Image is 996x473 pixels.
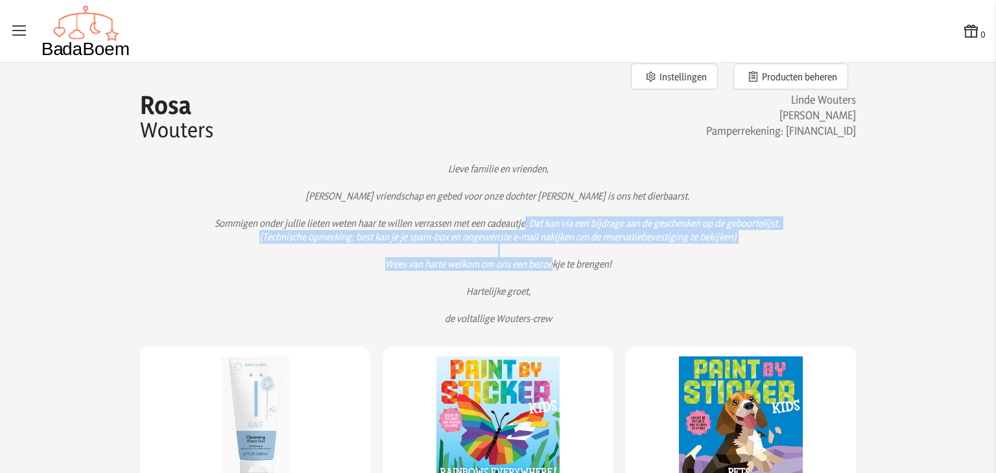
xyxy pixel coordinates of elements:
[161,162,835,325] p: Lieve familie en vrienden, [PERSON_NAME] vriendschap en gebed voor onze dochter [PERSON_NAME] is ...
[140,92,498,118] p: Rosa
[498,123,856,139] h3: Pamperrekening: [FINANCIAL_ID]
[631,63,718,89] button: Instellingen
[962,22,986,41] button: 0
[498,108,856,123] h3: [PERSON_NAME]
[733,63,848,89] button: Producten beheren
[140,118,498,141] p: Wouters
[41,5,130,57] img: Badaboem
[498,92,856,108] h3: Linde Wouters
